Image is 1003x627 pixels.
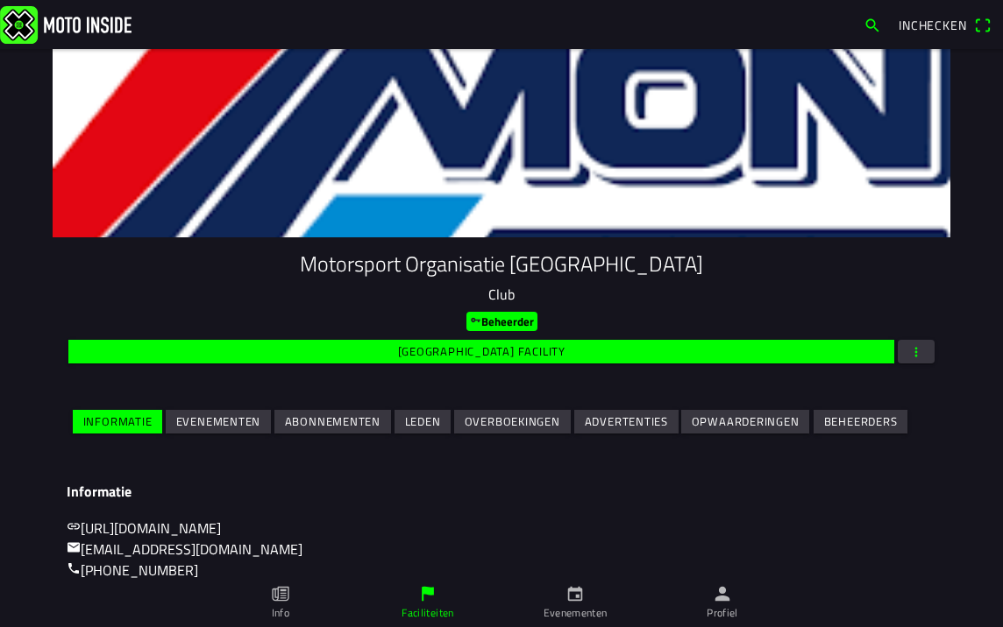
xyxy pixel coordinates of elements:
a: call[PHONE_NUMBER] [67,560,198,581]
ion-button: [GEOGRAPHIC_DATA] facility [68,340,894,363]
ion-button: Informatie [73,410,162,433]
ion-icon: key [470,314,481,326]
ion-label: Info [272,605,289,621]
ion-button: Advertenties [574,410,679,433]
ion-label: Evenementen [544,605,608,621]
ion-button: Beheerders [814,410,907,433]
ion-icon: mail [67,540,81,554]
ion-icon: link [67,519,81,533]
a: mail[EMAIL_ADDRESS][DOMAIN_NAME] [67,539,302,560]
ion-button: Overboekingen [454,410,571,433]
h1: Motorsport Organisatie [GEOGRAPHIC_DATA] [67,251,936,277]
ion-button: Opwaarderingen [681,410,809,433]
ion-label: Profiel [707,605,738,621]
h3: Informatie [67,483,936,500]
p: Club [67,284,936,305]
ion-icon: flag [418,584,437,603]
ion-button: Abonnementen [274,410,391,433]
ion-icon: call [67,561,81,575]
ion-badge: Beheerder [466,312,537,331]
ion-icon: calendar [566,584,585,603]
ion-button: Evenementen [166,410,271,433]
a: search [855,10,890,39]
a: link[URL][DOMAIN_NAME] [67,518,221,539]
ion-icon: paper [271,584,290,603]
ion-button: Leden [395,410,451,433]
a: Incheckenqr scanner [890,10,999,39]
ion-label: Faciliteiten [402,605,453,621]
span: Inchecken [899,16,967,34]
ion-icon: person [713,584,732,603]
